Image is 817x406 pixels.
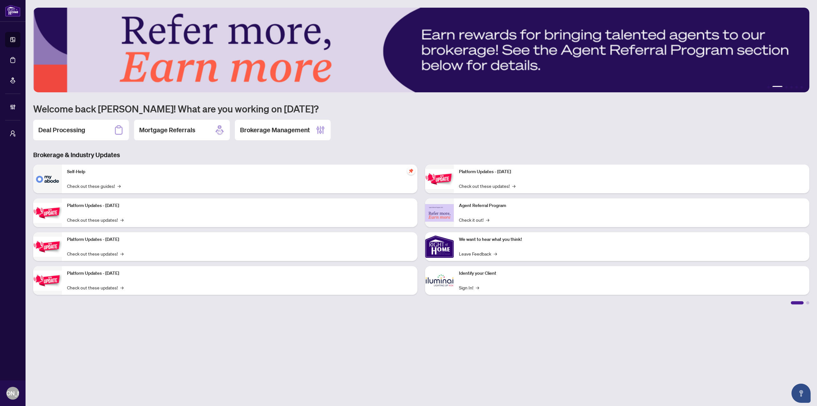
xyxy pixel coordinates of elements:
[139,126,195,134] h2: Mortgage Referrals
[795,86,798,88] button: 5
[117,182,121,189] span: →
[67,284,124,291] a: Check out these updates!→
[425,266,454,295] img: Identify your Client
[800,86,803,88] button: 6
[407,167,415,175] span: pushpin
[425,232,454,261] img: We want to hear what you think!
[459,250,497,257] a: Leave Feedback→
[67,236,412,243] p: Platform Updates - [DATE]
[425,169,454,189] img: Platform Updates - June 23, 2025
[33,203,62,223] img: Platform Updates - September 16, 2025
[33,271,62,291] img: Platform Updates - July 8, 2025
[120,284,124,291] span: →
[67,168,412,175] p: Self-Help
[767,86,770,88] button: 1
[772,86,783,88] button: 2
[33,165,62,193] img: Self-Help
[512,182,515,189] span: →
[240,126,310,134] h2: Brokerage Management
[67,250,124,257] a: Check out these updates!→
[33,8,809,92] img: Slide 1
[33,103,809,115] h1: Welcome back [PERSON_NAME]! What are you working on [DATE]?
[790,86,793,88] button: 4
[67,270,412,277] p: Platform Updates - [DATE]
[67,182,121,189] a: Check out these guides!→
[33,237,62,257] img: Platform Updates - July 21, 2025
[459,202,804,209] p: Agent Referral Program
[791,384,811,403] button: Open asap
[38,126,85,134] h2: Deal Processing
[459,182,515,189] a: Check out these updates!→
[785,86,788,88] button: 3
[120,216,124,223] span: →
[67,216,124,223] a: Check out these updates!→
[459,168,804,175] p: Platform Updates - [DATE]
[476,284,479,291] span: →
[494,250,497,257] span: →
[459,216,489,223] a: Check it out!→
[120,250,124,257] span: →
[67,202,412,209] p: Platform Updates - [DATE]
[33,150,809,159] h3: Brokerage & Industry Updates
[5,5,20,17] img: logo
[486,216,489,223] span: →
[10,130,16,137] span: user-switch
[459,236,804,243] p: We want to hear what you think!
[425,204,454,222] img: Agent Referral Program
[459,284,479,291] a: Sign In!→
[459,270,804,277] p: Identify your Client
